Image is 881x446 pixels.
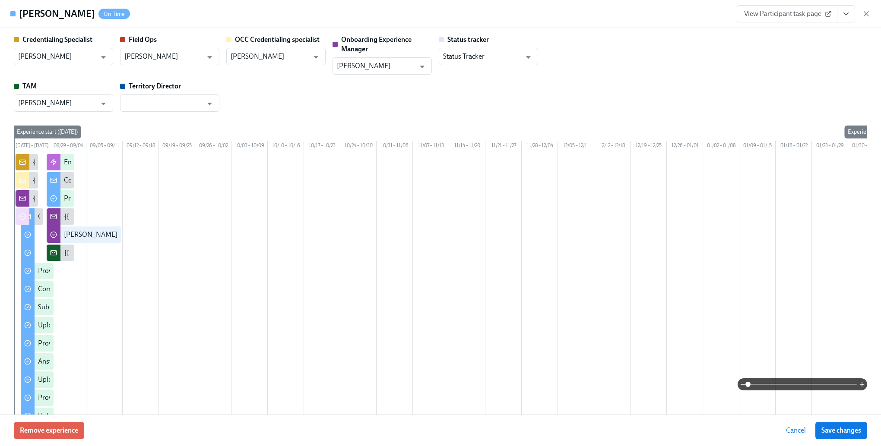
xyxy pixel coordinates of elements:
[13,126,81,138] div: Experience start ([DATE])
[231,141,268,152] div: 10/03 – 10/09
[739,141,776,152] div: 01/09 – 01/15
[38,212,158,221] div: Getting started at [GEOGRAPHIC_DATA]
[14,141,50,152] div: [DATE] – [DATE]
[33,157,237,167] div: {{ participant.fullName }} has been enrolled in the Dado Pre-boarding
[415,60,429,73] button: Open
[38,266,194,276] div: Provide key information for the credentialing process
[38,284,243,294] div: Complete the malpractice insurance information and application form
[33,176,258,185] div: {{ participant.fullName }} has been enrolled in the state credentialing process
[377,141,413,152] div: 10/31 – 11/06
[64,212,222,221] div: {{ participant.fullName }} was approved by committee
[159,141,195,152] div: 09/19 – 09/25
[98,11,130,17] span: On Time
[340,141,377,152] div: 10/24 – 10/30
[86,141,123,152] div: 09/05 – 09/11
[195,141,231,152] div: 09/26 – 10/02
[38,357,173,366] div: Answer the credentialing disclosure questions
[38,320,167,330] div: Upload a PDF of your dental school diploma
[235,35,320,44] strong: OCC Credentialing specialist
[703,141,739,152] div: 01/02 – 01/08
[64,248,222,258] div: {{ participant.fullName }} was approved by committee
[776,141,812,152] div: 01/16 – 01/22
[38,375,122,384] div: Upload your dental licensure
[22,35,92,44] strong: Credentialing Specialist
[821,426,861,435] span: Save changes
[341,35,412,53] strong: Onboarding Experience Manager
[268,141,304,152] div: 10/10 – 10/16
[594,141,631,152] div: 12/12 – 12/18
[97,50,110,64] button: Open
[97,97,110,110] button: Open
[744,9,830,18] span: View Participant task page
[64,176,159,185] div: Congrats! You've been approved
[14,422,84,439] button: Remove experience
[309,50,323,64] button: Open
[485,141,522,152] div: 11/21 – 11/27
[631,141,667,152] div: 12/19 – 12/25
[522,50,535,64] button: Open
[22,82,37,90] strong: TAM
[123,141,159,152] div: 09/12 – 09/18
[38,302,148,312] div: Submit your resume for credentialing
[447,35,489,44] strong: Status tracker
[815,422,867,439] button: Save changes
[38,393,201,402] div: Provide your National Provider Identifier Number (NPI)
[64,157,155,167] div: Enroll in OCC licensing process
[737,5,837,22] a: View Participant task page
[50,141,86,152] div: 08/29 – 09/04
[667,141,703,152] div: 12/26 – 01/01
[203,97,216,110] button: Open
[780,422,812,439] button: Cancel
[522,141,558,152] div: 11/28 – 12/04
[64,194,140,203] div: Preferred Name for Email
[558,141,594,152] div: 12/05 – 12/11
[33,194,237,203] div: {{ participant.fullName }} has been enrolled in the Dado Pre-boarding
[38,411,211,421] div: Upload your federal Controlled Substance Certificate (DEA)
[413,141,449,152] div: 11/07 – 11/13
[449,141,485,152] div: 11/14 – 11/20
[837,5,855,22] button: View task page
[129,82,181,90] strong: Territory Director
[786,426,806,435] span: Cancel
[812,141,848,152] div: 01/23 – 01/29
[20,426,78,435] span: Remove experience
[203,50,216,64] button: Open
[19,7,95,20] h4: [PERSON_NAME]
[64,230,256,239] div: [PERSON_NAME] {{ participant.fullName }} as 'hired' in Workday
[129,35,157,44] strong: Field Ops
[38,339,197,348] div: Provide a copy of your residency completion certificate
[304,141,340,152] div: 10/17 – 10/23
